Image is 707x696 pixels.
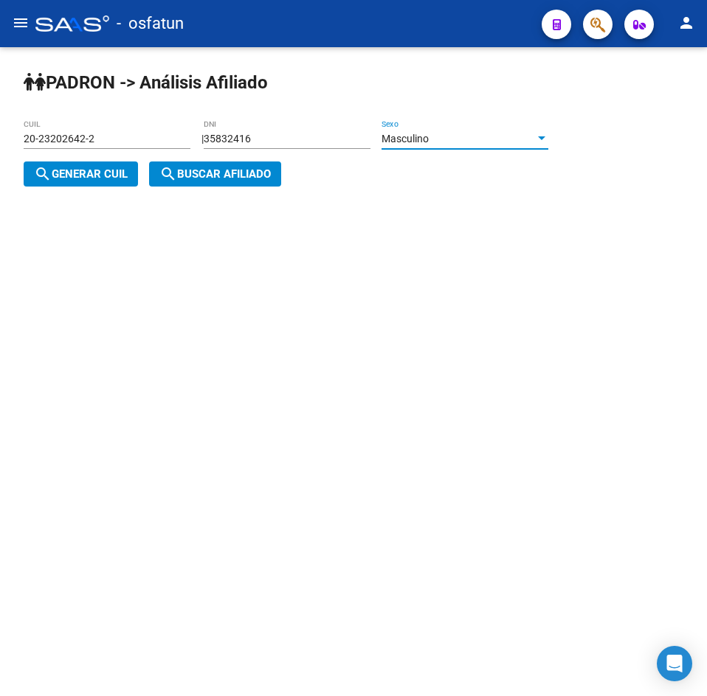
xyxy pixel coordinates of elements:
strong: PADRON -> Análisis Afiliado [24,72,268,93]
button: Buscar afiliado [149,161,281,187]
mat-icon: search [34,165,52,183]
button: Generar CUIL [24,161,138,187]
span: Buscar afiliado [159,167,271,181]
mat-icon: person [677,14,695,32]
div: Open Intercom Messenger [657,646,692,681]
span: Generar CUIL [34,167,128,181]
div: | [24,133,559,181]
mat-icon: menu [12,14,30,32]
span: - osfatun [117,7,184,40]
mat-icon: search [159,165,177,183]
span: Masculino [382,133,429,145]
